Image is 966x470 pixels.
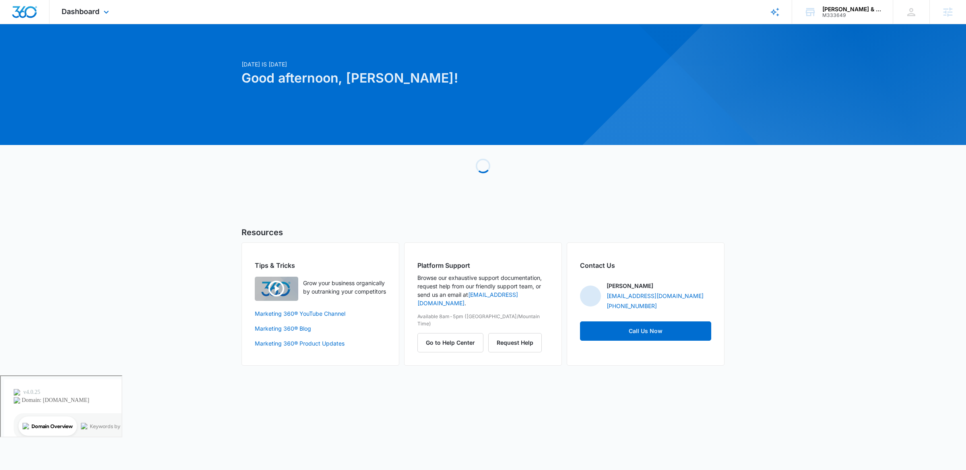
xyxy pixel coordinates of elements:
h2: Platform Support [417,261,549,270]
p: Grow your business organically by outranking your competitors [303,279,386,296]
a: [EMAIL_ADDRESS][DOMAIN_NAME] [607,292,704,300]
a: Call Us Now [580,321,711,341]
p: Browse our exhaustive support documentation, request help from our friendly support team, or send... [417,273,549,307]
img: logo_orange.svg [13,13,19,19]
div: Domain Overview [31,48,72,53]
a: Marketing 360® YouTube Channel [255,309,386,318]
div: Domain: [DOMAIN_NAME] [21,21,89,27]
h2: Contact Us [580,261,711,270]
div: Keywords by Traffic [89,48,136,53]
a: Go to Help Center [417,339,488,346]
img: Quick Overview Video [255,277,298,301]
a: Marketing 360® Blog [255,324,386,333]
a: [PHONE_NUMBER] [607,302,657,310]
img: tab_keywords_by_traffic_grey.svg [80,47,87,53]
a: Marketing 360® Product Updates [255,339,386,348]
div: account name [822,6,881,12]
img: tab_domain_overview_orange.svg [22,47,28,53]
img: website_grey.svg [13,21,19,27]
h2: Tips & Tricks [255,261,386,270]
a: Request Help [488,339,542,346]
span: Dashboard [62,7,99,16]
img: Sydney Elder [580,286,601,306]
div: account id [822,12,881,18]
h5: Resources [242,226,724,238]
button: Go to Help Center [417,333,483,352]
h1: Good afternoon, [PERSON_NAME]! [242,68,560,88]
p: [PERSON_NAME] [607,282,653,290]
button: Request Help [488,333,542,352]
div: v 4.0.25 [23,13,39,19]
p: Available 8am-5pm ([GEOGRAPHIC_DATA]/Mountain Time) [417,313,549,327]
p: [DATE] is [DATE] [242,60,560,68]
